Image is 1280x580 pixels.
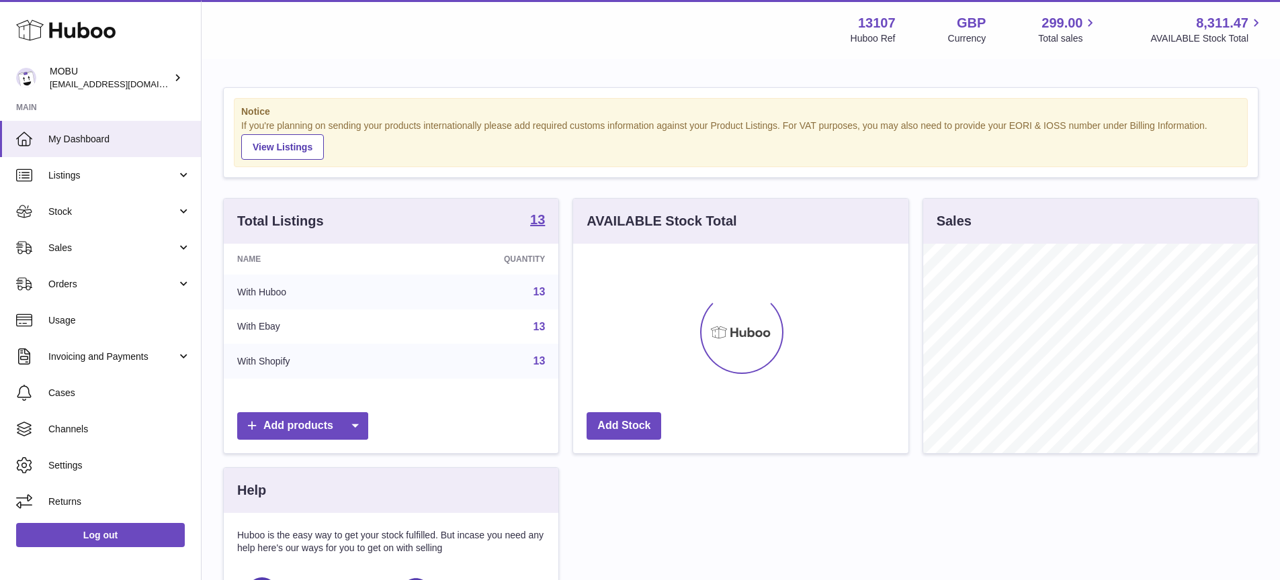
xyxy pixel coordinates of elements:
[16,68,36,88] img: mo@mobu.co.uk
[224,275,404,309] td: With Huboo
[237,212,324,230] h3: Total Listings
[587,212,736,230] h3: AVAILABLE Stock Total
[48,278,177,291] span: Orders
[1196,14,1248,32] span: 8,311.47
[587,412,661,440] a: Add Stock
[241,119,1240,160] div: If you're planning on sending your products internationally please add required customs informati...
[237,529,545,554] p: Huboo is the easy way to get your stock fulfilled. But incase you need any help here's our ways f...
[48,423,191,436] span: Channels
[48,205,177,218] span: Stock
[48,169,177,182] span: Listings
[50,79,198,89] span: [EMAIL_ADDRESS][DOMAIN_NAME]
[48,459,191,472] span: Settings
[1041,14,1082,32] span: 299.00
[224,244,404,275] th: Name
[530,213,545,229] a: 13
[237,481,266,499] h3: Help
[48,495,191,508] span: Returns
[1150,14,1264,45] a: 8,311.47 AVAILABLE Stock Total
[48,387,191,399] span: Cases
[1150,32,1264,45] span: AVAILABLE Stock Total
[1038,32,1098,45] span: Total sales
[241,105,1240,118] strong: Notice
[50,65,171,91] div: MOBU
[948,32,986,45] div: Currency
[404,244,559,275] th: Quantity
[534,321,546,332] a: 13
[48,314,191,327] span: Usage
[937,212,972,230] h3: Sales
[48,350,177,363] span: Invoicing and Payments
[530,213,545,226] strong: 13
[48,242,177,254] span: Sales
[241,134,324,160] a: View Listings
[534,286,546,297] a: 13
[237,412,368,440] a: Add products
[957,14,986,32] strong: GBP
[1038,14,1098,45] a: 299.00 Total sales
[534,355,546,367] a: 13
[48,133,191,146] span: My Dashboard
[851,32,896,45] div: Huboo Ref
[858,14,896,32] strong: 13107
[224,309,404,344] td: With Ebay
[224,344,404,379] td: With Shopify
[16,523,185,547] a: Log out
